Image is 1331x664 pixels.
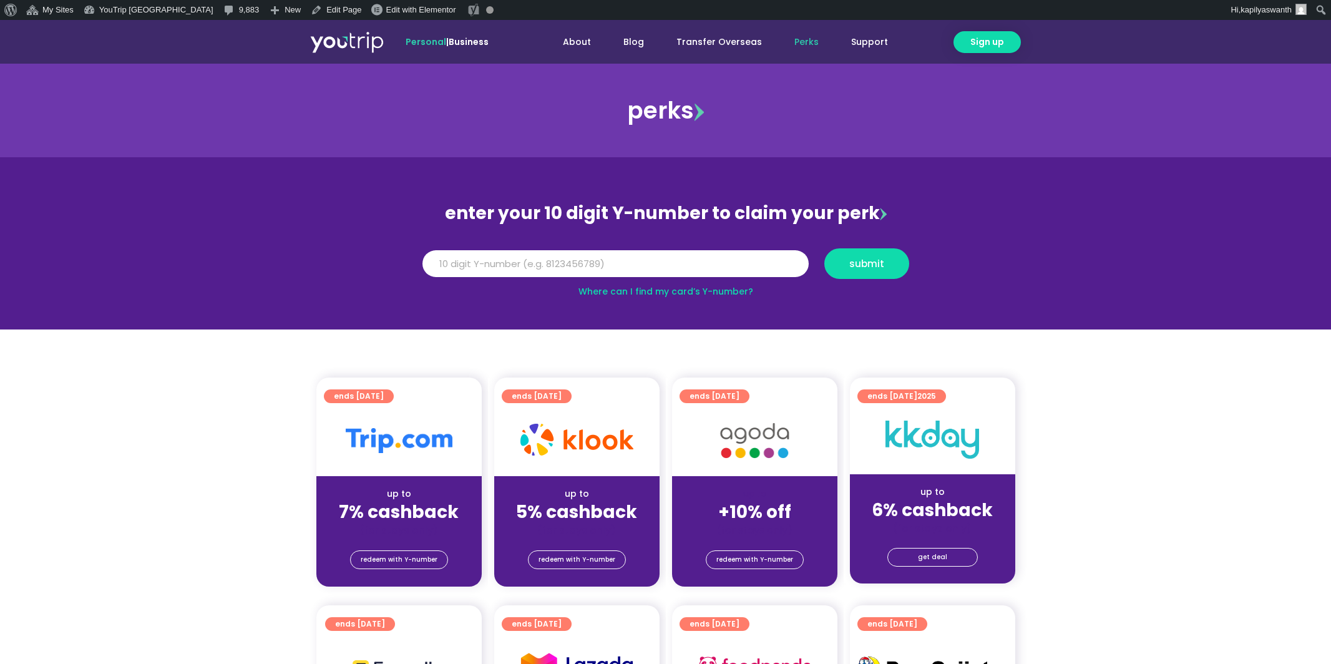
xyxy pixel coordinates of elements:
[512,389,562,403] span: ends [DATE]
[857,389,946,403] a: ends [DATE]2025
[718,500,791,524] strong: +10% off
[578,285,753,298] a: Where can I find my card’s Y-number?
[682,524,827,537] div: (for stays only)
[680,617,749,631] a: ends [DATE]
[449,36,489,48] a: Business
[502,617,572,631] a: ends [DATE]
[918,549,947,566] span: get deal
[416,197,915,230] div: enter your 10 digit Y-number to claim your perk
[516,500,637,524] strong: 5% cashback
[860,522,1005,535] div: (for stays only)
[522,31,904,54] nav: Menu
[835,31,904,54] a: Support
[528,550,626,569] a: redeem with Y-number
[406,36,489,48] span: |
[504,487,650,500] div: up to
[867,389,936,403] span: ends [DATE]
[970,36,1004,49] span: Sign up
[324,389,394,403] a: ends [DATE]
[386,5,456,14] span: Edit with Elementor
[361,551,437,569] span: redeem with Y-number
[690,389,739,403] span: ends [DATE]
[502,389,572,403] a: ends [DATE]
[335,617,385,631] span: ends [DATE]
[326,524,472,537] div: (for stays only)
[1241,5,1292,14] span: kapilyaswanth
[743,487,766,500] span: up to
[824,248,909,279] button: submit
[406,36,446,48] span: Personal
[607,31,660,54] a: Blog
[350,550,448,569] a: redeem with Y-number
[680,389,749,403] a: ends [DATE]
[504,524,650,537] div: (for stays only)
[422,250,809,278] input: 10 digit Y-number (e.g. 8123456789)
[512,617,562,631] span: ends [DATE]
[690,617,739,631] span: ends [DATE]
[953,31,1021,53] a: Sign up
[339,500,459,524] strong: 7% cashback
[547,31,607,54] a: About
[778,31,835,54] a: Perks
[860,486,1005,499] div: up to
[917,391,936,401] span: 2025
[660,31,778,54] a: Transfer Overseas
[857,617,927,631] a: ends [DATE]
[849,259,884,268] span: submit
[716,551,793,569] span: redeem with Y-number
[706,550,804,569] a: redeem with Y-number
[325,617,395,631] a: ends [DATE]
[887,548,978,567] a: get deal
[872,498,993,522] strong: 6% cashback
[334,389,384,403] span: ends [DATE]
[539,551,615,569] span: redeem with Y-number
[422,248,909,288] form: Y Number
[867,617,917,631] span: ends [DATE]
[326,487,472,500] div: up to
